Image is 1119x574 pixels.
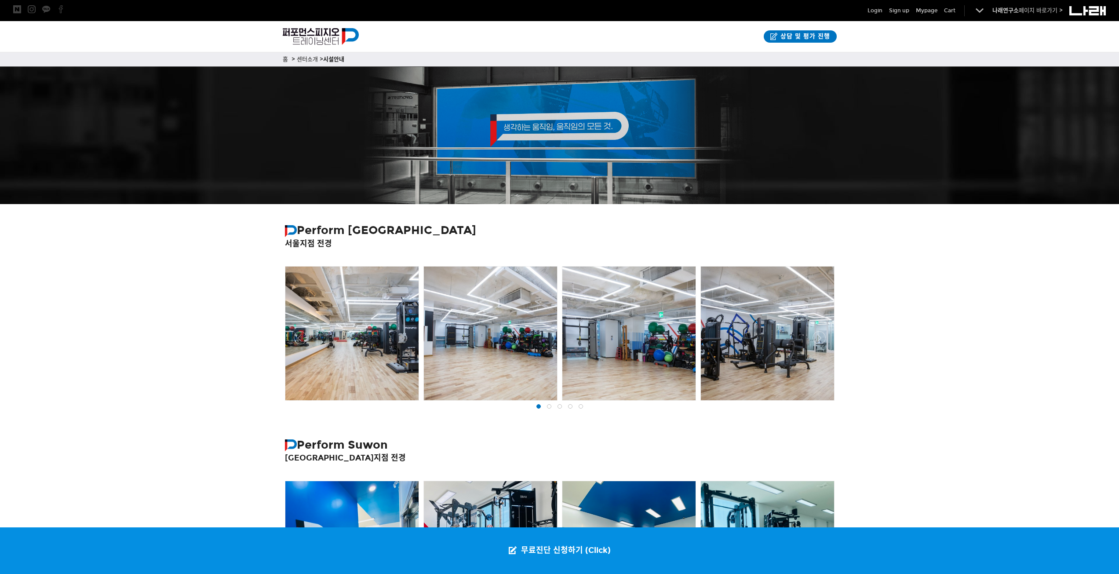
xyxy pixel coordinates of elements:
[992,7,1063,14] a: 나래연구소페이지 바로가기 >
[992,7,1019,14] strong: 나래연구소
[285,225,297,237] img: 퍼포먼스피지오 심볼 로고
[867,6,882,15] a: Login
[285,223,476,237] strong: Perform [GEOGRAPHIC_DATA]
[285,439,297,451] img: 퍼포먼스피지오 심볼 로고
[500,527,620,574] a: 무료진단 신청하기 (Click)
[285,438,388,452] strong: Perform Suwon
[778,32,830,41] span: 상담 및 평가 진행
[285,453,406,463] strong: [GEOGRAPHIC_DATA]지점 전경
[916,6,937,15] a: Mypage
[285,239,332,249] strong: 서울지점 전경
[283,55,837,64] p: 홈 > 센터소개 >
[764,30,837,43] a: 상담 및 평가 진행
[323,56,344,63] strong: 시설안내
[944,6,955,15] a: Cart
[889,6,909,15] a: Sign up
